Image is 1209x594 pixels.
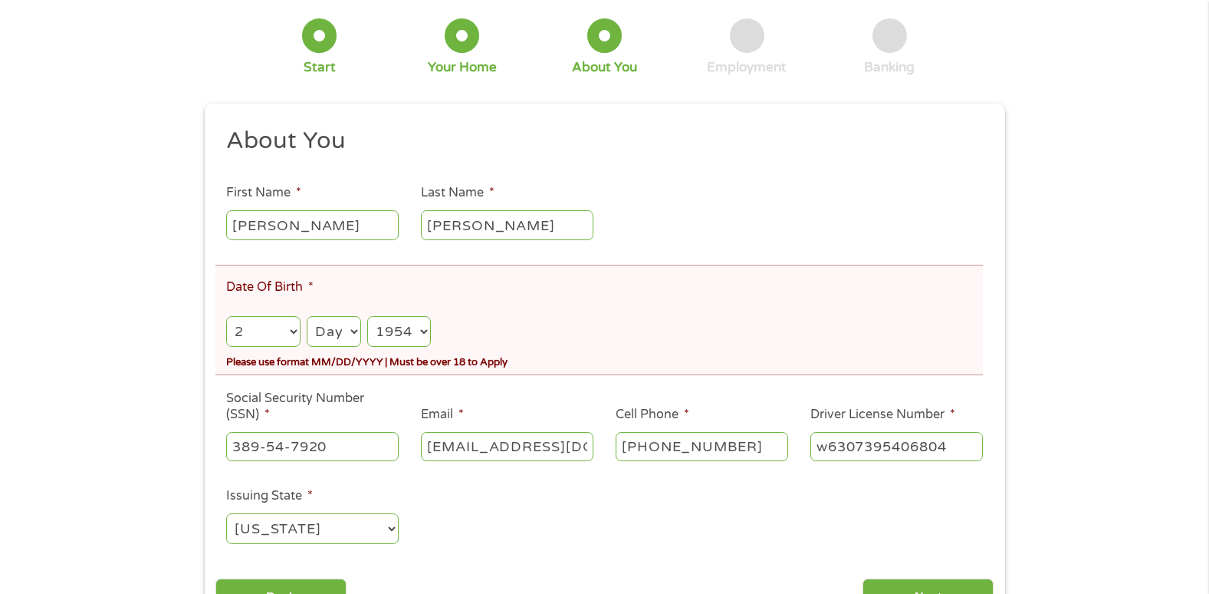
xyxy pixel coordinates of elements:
div: Start [304,59,336,76]
div: Please use format MM/DD/YYYY | Must be over 18 to Apply [226,350,982,371]
h2: About You [226,126,971,157]
label: Email [421,407,464,423]
input: john@gmail.com [421,432,593,461]
label: Driver License Number [810,407,955,423]
label: First Name [226,185,301,201]
input: Smith [421,210,593,239]
div: Your Home [428,59,497,76]
input: John [226,210,399,239]
label: Cell Phone [616,407,689,423]
div: Banking [864,59,915,76]
label: Issuing State [226,488,313,504]
label: Last Name [421,185,494,201]
div: Employment [707,59,787,76]
label: Date Of Birth [226,279,314,295]
label: Social Security Number (SSN) [226,391,399,423]
div: About You [572,59,637,76]
input: (541) 754-3010 [616,432,788,461]
input: 078-05-1120 [226,432,399,461]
